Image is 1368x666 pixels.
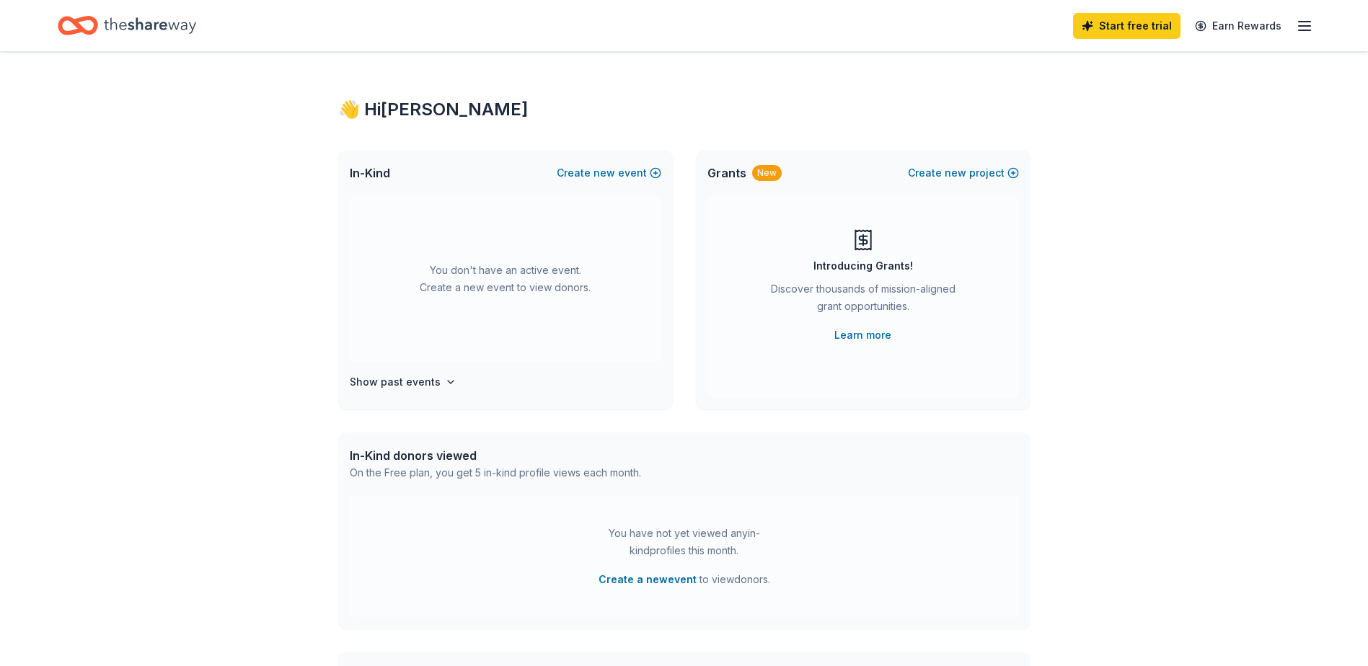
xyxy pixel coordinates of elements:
button: Create a newevent [599,571,697,588]
div: In-Kind donors viewed [350,447,641,464]
span: Grants [707,164,746,182]
span: new [945,164,966,182]
div: New [752,165,782,181]
a: Start free trial [1073,13,1181,39]
div: On the Free plan, you get 5 in-kind profile views each month. [350,464,641,481]
div: You don't have an active event. Create a new event to view donors. [350,196,661,362]
a: Learn more [834,327,891,344]
div: Introducing Grants! [813,257,913,275]
button: Show past events [350,373,456,391]
div: 👋 Hi [PERSON_NAME] [338,98,1031,121]
div: Discover thousands of mission-aligned grant opportunities. [765,280,961,321]
a: Earn Rewards [1186,13,1290,39]
button: Createnewevent [557,164,661,182]
div: You have not yet viewed any in-kind profiles this month. [594,525,775,559]
span: to view donors . [599,571,770,588]
span: In-Kind [350,164,390,182]
h4: Show past events [350,373,441,391]
button: Createnewproject [908,164,1019,182]
span: new [593,164,615,182]
a: Home [58,9,196,43]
